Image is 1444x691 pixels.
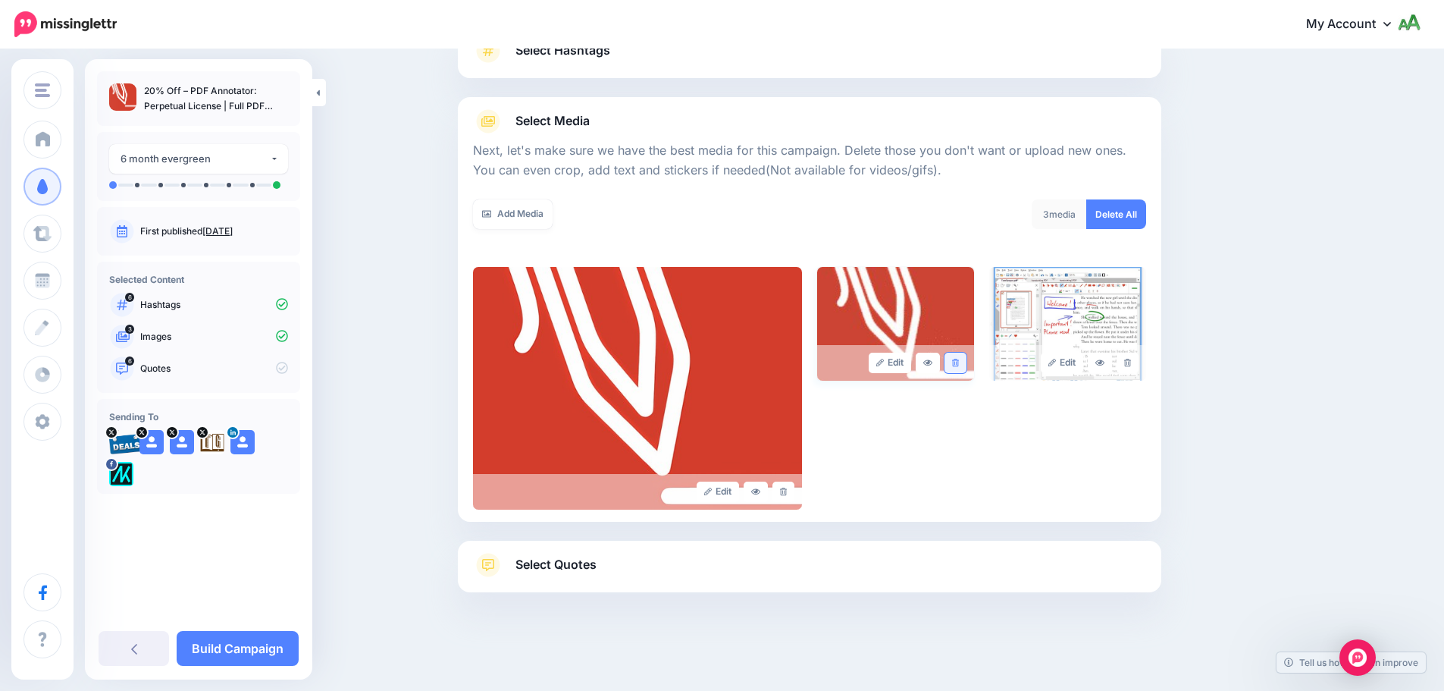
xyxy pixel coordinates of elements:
span: 6 [125,293,134,302]
img: 1c19ce907d47b8ad885f4943e446eca7_large.jpg [989,267,1146,381]
a: Tell us how we can improve [1276,652,1426,673]
li: A post will be sent on day 0 [109,181,117,189]
a: Edit [1041,353,1084,373]
p: Images [140,330,288,344]
h4: Selected Content [109,274,288,285]
div: media [1032,199,1087,229]
img: Missinglettr [14,11,117,37]
a: [DATE] [202,225,233,237]
span: 3 [1043,209,1049,220]
img: 8696bd77883e73f6a37f039b73b34707_large.jpg [473,267,802,510]
a: Edit [697,482,740,502]
p: Next, let's make sure we have the best media for this campaign. Delete those you don't want or up... [473,141,1146,181]
img: user_default_image.png [139,430,164,454]
a: Select Quotes [473,553,1146,592]
span: Select Media [515,111,590,131]
div: 6 month evergreen [121,150,270,168]
li: A post will be sent on day 124 [250,183,255,187]
li: A post will be sent on day 180 [273,181,280,189]
img: 300371053_782866562685722_1733786435366177641_n-bsa128417.png [109,462,133,486]
img: user_default_image.png [170,430,194,454]
span: Select Hashtags [515,40,610,61]
div: Open Intercom Messenger [1339,639,1376,676]
a: Add Media [473,199,553,229]
p: First published [140,225,288,238]
li: A post will be sent on day 3 [158,183,163,187]
li: A post will be sent on day 10 [181,183,186,187]
p: Quotes [140,362,288,375]
span: 6 [125,356,134,366]
img: menu.png [35,83,50,97]
img: 95cf0fca748e57b5e67bba0a1d8b2b21-27699.png [109,430,143,454]
li: A post will be sent on day 73 [227,183,231,187]
div: Select Media [473,133,1146,510]
img: user_default_image.png [230,430,255,454]
button: 6 month evergreen [109,144,288,174]
a: Delete All [1086,199,1146,229]
a: Select Media [473,109,1146,133]
p: 20% Off – PDF Annotator: Perpetual License | Full PDF Editing, Creation & Collaboration Tool – fo... [144,83,288,114]
li: A post will be sent on day 1 [135,183,139,187]
img: agK0rCH6-27705.jpg [200,430,224,454]
h4: Sending To [109,411,288,422]
img: 49c370768dfa3473d246445ee2c31901_large.jpg [817,267,974,381]
li: A post will be sent on day 32 [204,183,208,187]
a: Edit [869,353,912,373]
a: My Account [1291,6,1421,43]
p: Hashtags [140,298,288,312]
a: Select Hashtags [473,39,1146,78]
img: 8696bd77883e73f6a37f039b73b34707_thumb.jpg [109,83,136,111]
span: 3 [125,325,134,334]
span: Select Quotes [515,554,597,575]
